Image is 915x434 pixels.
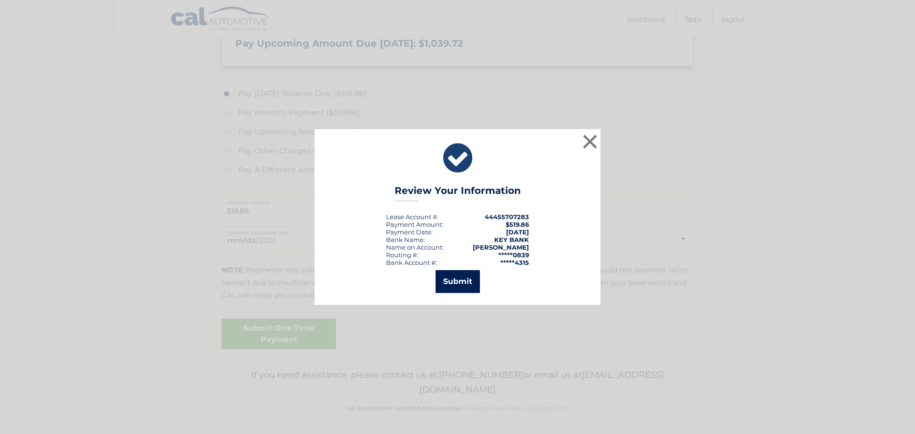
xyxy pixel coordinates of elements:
[506,228,529,236] span: [DATE]
[473,243,529,251] strong: [PERSON_NAME]
[386,213,438,221] div: Lease Account #:
[436,270,480,293] button: Submit
[395,185,521,202] h3: Review Your Information
[386,243,444,251] div: Name on Account:
[386,228,433,236] div: :
[580,132,600,151] button: ×
[485,213,529,221] strong: 44455707283
[386,251,418,259] div: Routing #:
[386,236,425,243] div: Bank Name:
[386,221,443,228] div: Payment Amount:
[494,236,529,243] strong: KEY BANK
[506,221,529,228] span: $519.86
[386,259,437,266] div: Bank Account #:
[386,228,431,236] span: Payment Date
